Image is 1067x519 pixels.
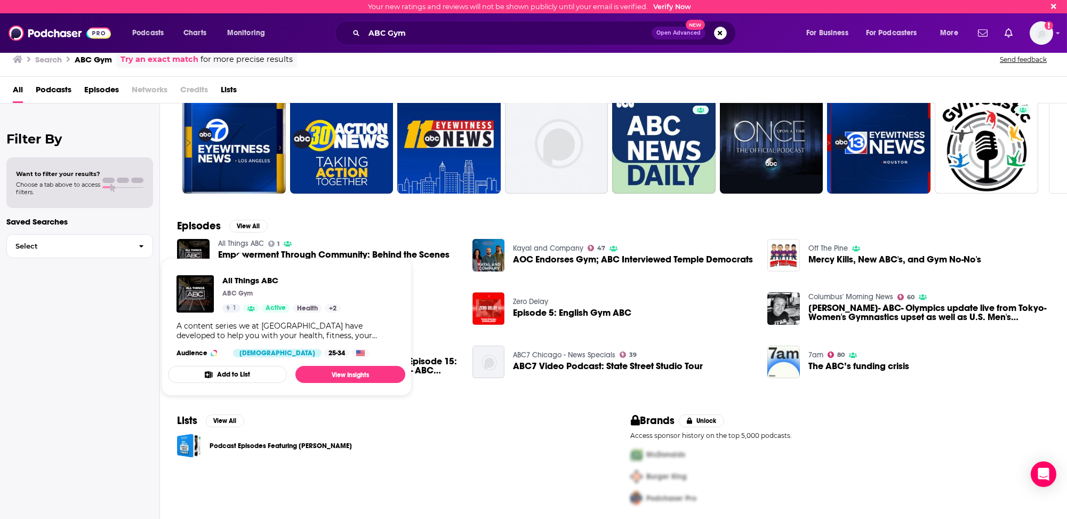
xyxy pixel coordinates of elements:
[290,90,394,194] a: 43
[84,81,119,103] a: Episodes
[6,217,153,227] p: Saved Searches
[656,30,701,36] span: Open Advanced
[227,26,265,41] span: Monitoring
[6,131,153,147] h2: Filter By
[121,53,198,66] a: Try an exact match
[631,432,1050,440] p: Access sponsor history on the top 5,000 podcasts.
[513,255,753,264] a: AOC Endorses Gym; ABC Interviewed Temple Democrats
[177,321,397,340] div: A content series we at [GEOGRAPHIC_DATA] have developed to help you with your health, fitness, yo...
[513,244,583,253] a: Kayal and Company
[13,81,23,103] span: All
[767,239,800,272] a: Mercy Kills, New ABC's, and Gym No-No's
[277,242,279,246] span: 1
[974,24,992,42] a: Show notifications dropdown
[295,366,405,383] a: View Insights
[75,54,112,65] h3: ABC Gym
[827,90,930,194] a: 31
[218,250,460,268] a: Empowerment Through Community: Behind the Scenes at ABC Gym
[472,239,505,272] img: AOC Endorses Gym; ABC Interviewed Temple Democrats
[177,219,221,233] h2: Episodes
[647,472,687,481] span: Burger King
[35,54,62,65] h3: Search
[210,440,352,452] a: Podcast Episodes Featuring [PERSON_NAME]
[627,488,647,509] img: Third Pro Logo
[1031,461,1056,487] div: Open Intercom Messenger
[808,304,1050,322] span: [PERSON_NAME]- ABC- Olympics update live from Tokyo- Women's Gymnastics upset as well as U.S. Men...
[907,295,914,300] span: 60
[221,81,237,103] a: Lists
[653,3,691,11] a: Verify Now
[233,349,322,357] div: [DEMOGRAPHIC_DATA]
[935,90,1038,194] a: 64
[132,81,167,103] span: Networks
[808,292,893,301] a: Columbus' Morning News
[177,219,268,233] a: EpisodesView All
[325,304,341,313] a: +2
[9,23,111,43] img: Podchaser - Follow, Share and Rate Podcasts
[177,349,224,357] h3: Audience
[177,414,197,427] h2: Lists
[1030,21,1053,45] span: Logged in as BretAita
[629,353,637,357] span: 39
[177,414,244,427] a: ListsView All
[1030,21,1053,45] button: Show profile menu
[177,275,214,313] img: All Things ABC
[180,81,208,103] span: Credits
[206,414,244,427] button: View All
[513,350,615,360] a: ABC7 Chicago - News Specials
[472,346,505,378] img: ABC7 Video Podcast: State Street Studio Tour
[859,25,933,42] button: open menu
[808,244,848,253] a: Off The Pine
[505,90,608,194] a: 39
[828,352,845,358] a: 80
[368,3,691,11] div: Your new ratings and reviews will not be shown publicly until your email is verified.
[218,239,264,248] a: All Things ABC
[229,220,268,233] button: View All
[472,292,505,325] img: Episode 5: English Gym ABC
[597,246,605,251] span: 47
[324,349,349,357] div: 25-34
[7,243,130,250] span: Select
[940,26,958,41] span: More
[177,434,201,458] a: Podcast Episodes Featuring Amanda Cruise
[6,234,153,258] button: Select
[806,26,848,41] span: For Business
[808,304,1050,322] a: Jim Ryan- ABC- Olympics update live from Tokyo- Women's Gymnastics upset as well as U.S. Men's Ba...
[345,21,746,45] div: Search podcasts, credits, & more...
[36,81,71,103] a: Podcasts
[16,181,100,196] span: Choose a tab above to access filters.
[897,294,914,300] a: 60
[125,25,178,42] button: open menu
[620,352,637,358] a: 39
[177,239,210,272] img: Empowerment Through Community: Behind the Scenes at ABC Gym
[588,245,605,251] a: 47
[16,170,100,178] span: Want to filter your results?
[168,366,287,383] button: Add to List
[767,292,800,325] img: Jim Ryan- ABC- Olympics update live from Tokyo- Women's Gymnastics upset as well as U.S. Men's Ba...
[513,308,631,317] a: Episode 5: English Gym ABC
[808,362,909,371] a: The ABC’s funding crisis
[513,362,703,371] a: ABC7 Video Podcast: State Street Studio Tour
[679,414,724,427] button: Unlock
[1030,21,1053,45] img: User Profile
[200,53,293,66] span: for more precise results
[647,450,686,459] span: McDonalds
[627,466,647,488] img: Second Pro Logo
[222,304,240,313] a: 1
[182,90,286,194] a: 54
[767,346,800,378] img: The ABC’s funding crisis
[364,25,652,42] input: Search podcasts, credits, & more...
